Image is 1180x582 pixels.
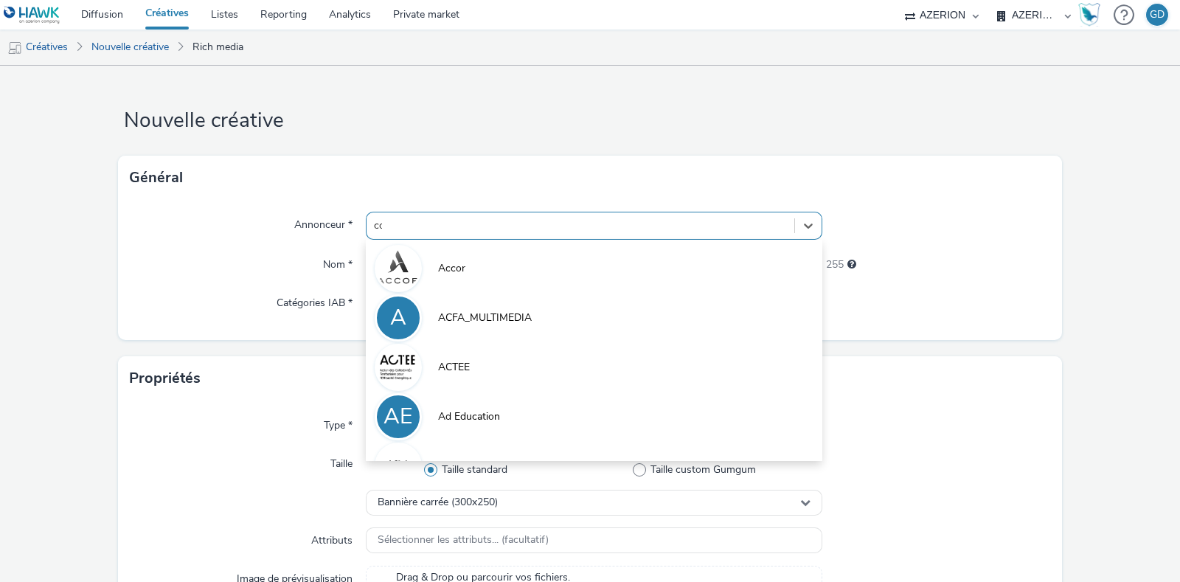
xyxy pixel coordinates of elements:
[377,247,420,290] img: Accor
[305,527,358,548] label: Attributs
[324,451,358,471] label: Taille
[288,212,358,232] label: Annonceur *
[129,367,201,389] h3: Propriétés
[4,6,60,24] img: undefined Logo
[377,445,420,488] img: ADA Cosmetics
[438,459,511,474] span: ADA Cosmetics
[1078,3,1106,27] a: Hawk Academy
[438,409,500,424] span: Ad Education
[383,396,412,437] div: AE
[438,311,532,325] span: ACFA_MULTIMEDIA
[438,360,470,375] span: ACTEE
[847,257,856,272] div: 255 caractères maximum
[1078,3,1100,27] img: Hawk Academy
[438,261,465,276] span: Accor
[378,496,498,509] span: Bannière carrée (300x250)
[84,30,176,65] a: Nouvelle créative
[390,297,406,339] div: A
[378,534,549,547] span: Sélectionner les attributs... (facultatif)
[271,290,358,311] label: Catégories IAB *
[118,107,1062,135] h1: Nouvelle créative
[317,252,358,272] label: Nom *
[442,463,507,477] span: Taille standard
[7,41,22,55] img: mobile
[826,257,844,272] span: 255
[185,30,251,65] a: Rich media
[129,167,183,189] h3: Général
[1150,4,1165,26] div: GD
[377,346,420,389] img: ACTEE
[650,463,756,477] span: Taille custom Gumgum
[318,412,358,433] label: Type *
